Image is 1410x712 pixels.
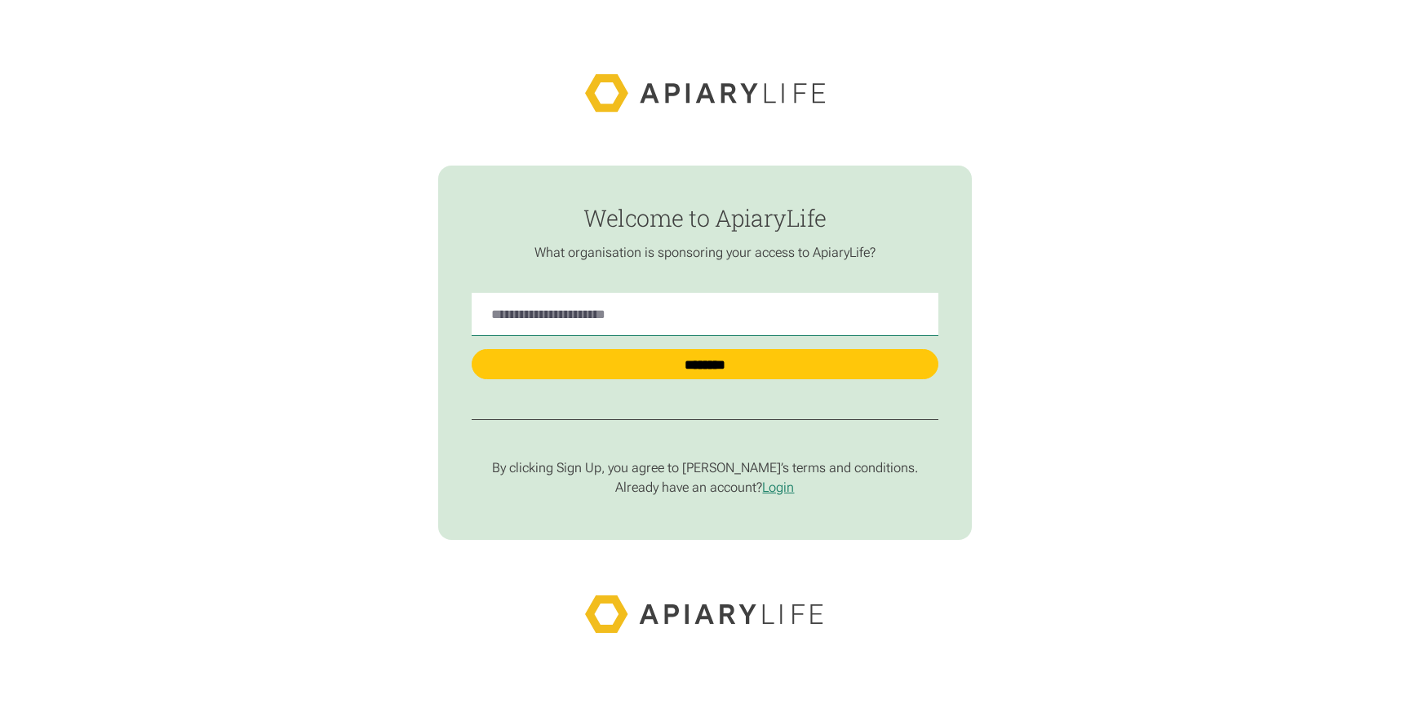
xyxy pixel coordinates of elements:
p: By clicking Sign Up, you agree to [PERSON_NAME]’s terms and conditions. [472,460,938,476]
h1: Welcome to ApiaryLife [472,206,938,231]
p: What organisation is sponsoring your access to ApiaryLife? [472,245,938,261]
p: Already have an account? [472,480,938,496]
a: Login [762,480,794,495]
form: find-employer [438,166,972,540]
